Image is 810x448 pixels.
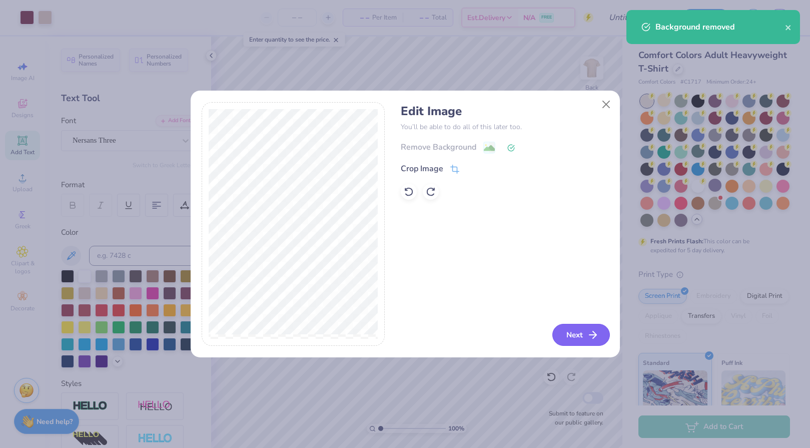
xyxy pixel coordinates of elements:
[552,324,610,346] button: Next
[401,104,608,119] h4: Edit Image
[655,21,785,33] div: Background removed
[401,122,608,132] p: You’ll be able to do all of this later too.
[785,21,792,33] button: close
[596,95,615,114] button: Close
[401,163,443,175] div: Crop Image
